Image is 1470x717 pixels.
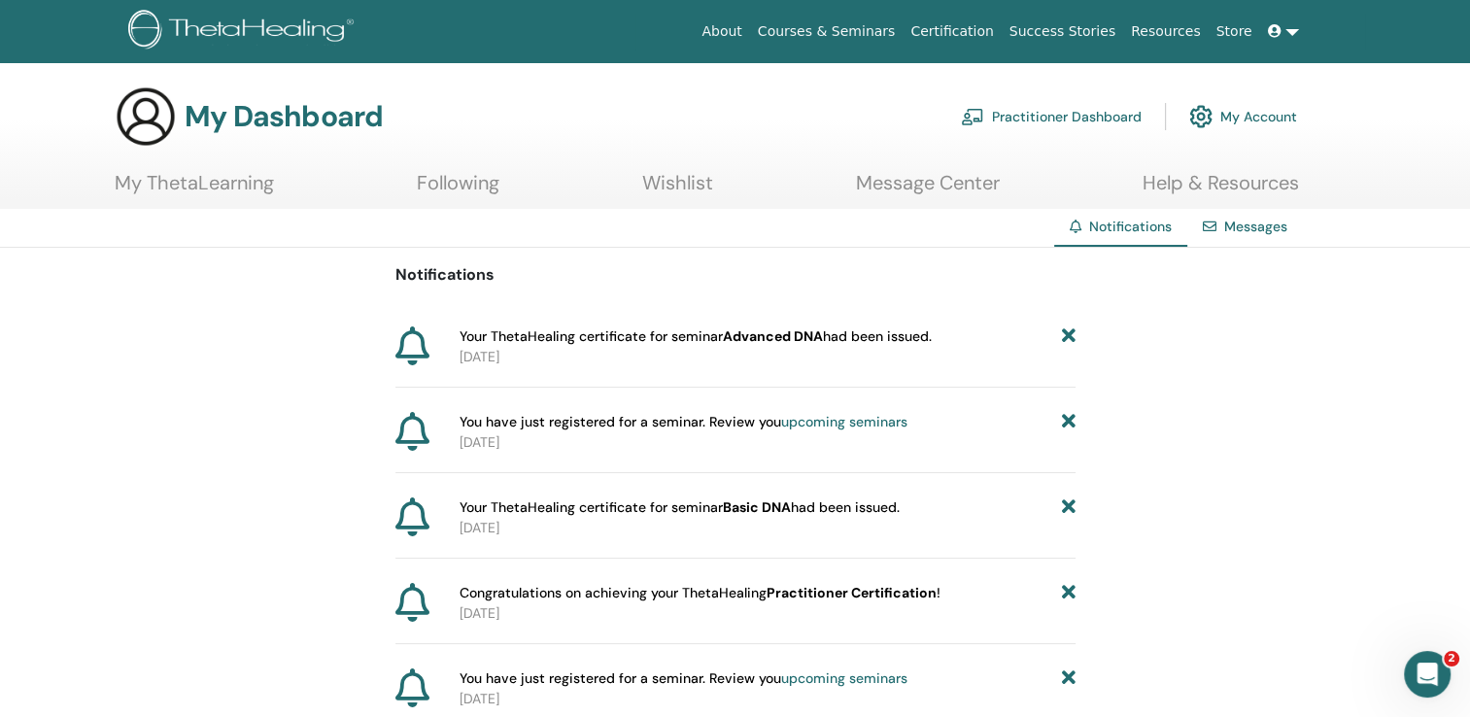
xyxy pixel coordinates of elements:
a: Success Stories [1002,14,1123,50]
img: cog.svg [1189,100,1213,133]
span: Congratulations on achieving your ThetaHealing ! [460,583,940,603]
a: Practitioner Dashboard [961,95,1142,138]
span: Notifications [1089,218,1172,235]
p: [DATE] [460,603,1076,624]
a: My Account [1189,95,1297,138]
p: [DATE] [460,518,1076,538]
img: logo.png [128,10,360,53]
a: About [694,14,749,50]
span: 2 [1444,651,1459,666]
a: Message Center [856,171,1000,209]
img: chalkboard-teacher.svg [961,108,984,125]
b: Practitioner Certification [767,584,937,601]
a: Following [417,171,499,209]
a: Certification [903,14,1001,50]
span: You have just registered for a seminar. Review you [460,412,907,432]
span: Your ThetaHealing certificate for seminar had been issued. [460,326,932,347]
h3: My Dashboard [185,99,383,134]
span: You have just registered for a seminar. Review you [460,668,907,689]
b: Advanced DNA [723,327,823,345]
p: [DATE] [460,432,1076,453]
span: Your ThetaHealing certificate for seminar had been issued. [460,497,900,518]
b: Basic DNA [723,498,791,516]
p: Notifications [395,263,1076,287]
a: upcoming seminars [781,669,907,687]
a: Help & Resources [1143,171,1299,209]
a: Messages [1224,218,1287,235]
a: My ThetaLearning [115,171,274,209]
img: generic-user-icon.jpg [115,85,177,148]
a: Courses & Seminars [750,14,904,50]
a: Resources [1123,14,1209,50]
p: [DATE] [460,689,1076,709]
p: [DATE] [460,347,1076,367]
a: upcoming seminars [781,413,907,430]
a: Store [1209,14,1260,50]
a: Wishlist [642,171,713,209]
iframe: Intercom live chat [1404,651,1451,698]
